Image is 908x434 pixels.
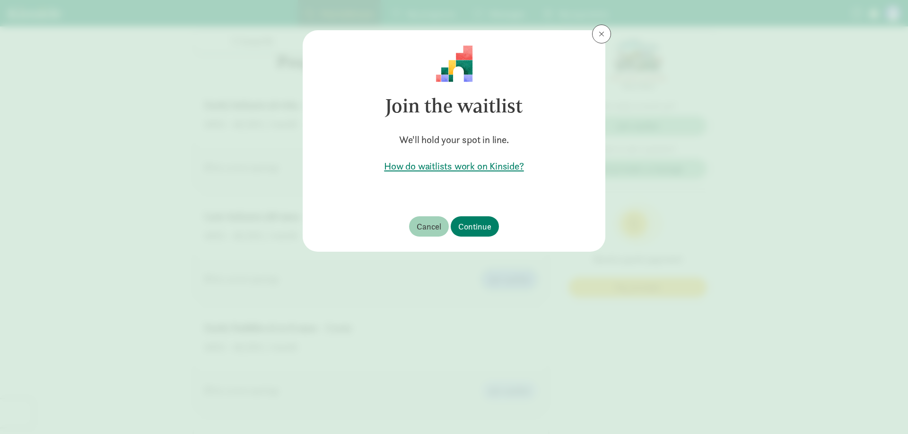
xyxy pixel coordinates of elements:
h3: Join the waitlist [318,82,590,129]
h5: We'll hold your spot in line. [318,133,590,146]
a: How do waitlists work on Kinside? [318,160,590,173]
button: Continue [451,216,499,237]
button: Cancel [409,216,449,237]
span: Continue [458,220,491,233]
span: Cancel [417,220,441,233]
